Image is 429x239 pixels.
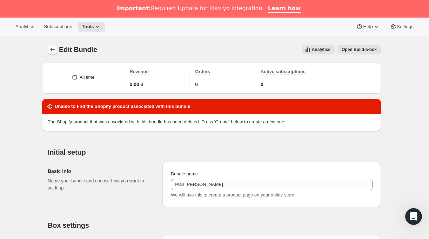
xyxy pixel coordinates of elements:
[261,69,306,74] span: Active subscriptions
[48,148,381,156] h2: Initial setup
[78,22,105,32] button: Tools
[397,24,414,30] span: Settings
[48,221,381,230] h2: Box settings
[195,69,210,74] span: Orders
[48,118,375,125] p: The Shopify product that was associated with this bundle has been deleted. Press 'Create' below t...
[363,24,373,30] span: Help
[80,74,95,81] div: All time
[130,69,149,74] span: Revenue
[82,24,94,30] span: Tools
[405,208,422,225] iframe: Intercom live chat
[312,47,330,52] span: Analytics
[171,171,198,176] span: Bundle name
[55,103,190,110] h2: Unable to find the Shopify product associated with this bundle
[48,168,151,175] h2: Basic Info
[11,22,38,32] button: Analytics
[171,179,373,190] input: ie. Smoothie box
[337,45,381,54] button: View links to open the build-a-box on the online store
[268,5,301,13] a: Learn how
[48,45,58,54] button: Bundles
[386,22,418,32] button: Settings
[171,192,294,198] span: We will use this to create a product page on your online store
[195,81,198,88] span: 0
[302,45,335,54] button: View all analytics related to this specific bundles, within certain timeframes
[44,24,72,30] span: Subscriptions
[59,46,97,53] span: Edit Bundle
[342,47,377,52] span: Open Build-a-box
[117,5,262,12] div: Required Update for Klaviyo Integration
[48,177,151,192] p: Name your bundle and choose how you want to set it up.
[130,81,143,88] span: 0,00 $
[117,5,151,12] b: Important:
[352,22,384,32] button: Help
[40,22,76,32] button: Subscriptions
[261,81,263,88] span: 0
[15,24,34,30] span: Analytics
